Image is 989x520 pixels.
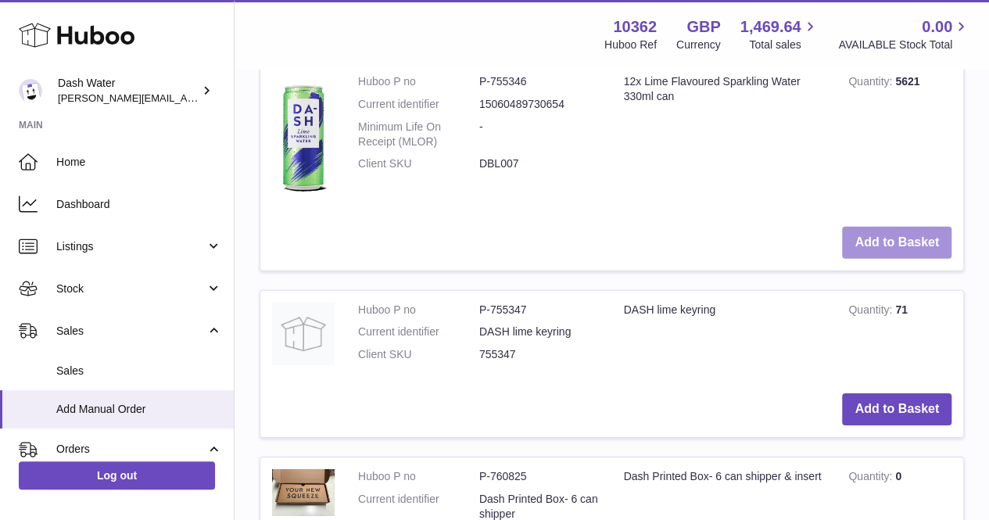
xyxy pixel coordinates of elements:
dt: Current identifier [358,325,479,339]
dt: Client SKU [358,347,479,362]
a: 1,469.64 Total sales [740,16,819,52]
td: 5621 [837,63,963,215]
strong: Quantity [848,75,895,91]
span: Stock [56,282,206,296]
img: james@dash-water.com [19,79,42,102]
div: Dash Water [58,76,199,106]
img: 12x Lime Flavoured Sparkling Water 330ml can [272,74,335,199]
td: DASH lime keyring [612,291,837,382]
span: Orders [56,442,206,457]
span: Add Manual Order [56,402,222,417]
strong: 10362 [613,16,657,38]
span: Sales [56,364,222,378]
dd: P-755347 [479,303,600,317]
dd: P-760825 [479,469,600,484]
dt: Current identifier [358,97,479,112]
button: Add to Basket [842,393,951,425]
td: 12x Lime Flavoured Sparkling Water 330ml can [612,63,837,215]
dd: DASH lime keyring [479,325,600,339]
td: 71 [837,291,963,382]
dt: Huboo P no [358,74,479,89]
dt: Minimum Life On Receipt (MLOR) [358,120,479,149]
span: AVAILABLE Stock Total [838,38,970,52]
dd: 755347 [479,347,600,362]
a: Log out [19,461,215,490]
span: Sales [56,324,206,339]
div: Huboo Ref [604,38,657,52]
dt: Huboo P no [358,469,479,484]
span: Total sales [749,38,819,52]
span: Home [56,155,222,170]
img: DASH lime keyring [272,303,335,365]
dd: DBL007 [479,156,600,171]
span: [PERSON_NAME][EMAIL_ADDRESS][DOMAIN_NAME] [58,91,314,104]
img: Dash Printed Box- 6 can shipper & insert [272,469,335,516]
a: 0.00 AVAILABLE Stock Total [838,16,970,52]
dd: 15060489730654 [479,97,600,112]
dd: - [479,120,600,149]
span: Dashboard [56,197,222,212]
dt: Client SKU [358,156,479,171]
dt: Huboo P no [358,303,479,317]
span: 0.00 [922,16,952,38]
strong: Quantity [848,303,895,320]
dd: P-755346 [479,74,600,89]
button: Add to Basket [842,227,951,259]
strong: GBP [686,16,720,38]
div: Currency [676,38,721,52]
span: 1,469.64 [740,16,801,38]
strong: Quantity [848,470,895,486]
span: Listings [56,239,206,254]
